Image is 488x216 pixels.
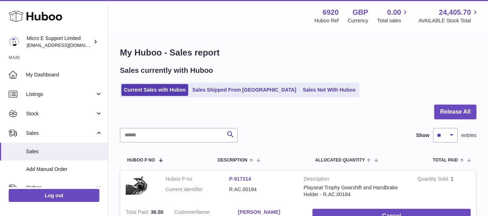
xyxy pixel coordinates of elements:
span: Description [218,158,247,163]
a: Current Sales with Huboo [121,84,188,96]
a: Log out [9,189,99,202]
div: Currency [348,17,368,24]
strong: GBP [353,8,368,17]
dd: R.AC.00184 [229,186,293,193]
span: 36.50 [151,209,163,215]
span: 0.00 [387,8,401,17]
a: P-917314 [229,176,251,182]
dt: Current identifier [165,186,229,193]
span: Huboo P no [127,158,155,163]
span: Total sales [377,17,409,24]
span: ALLOCATED Quantity [315,158,365,163]
img: contact@micropcsupport.com [9,36,20,47]
label: Show [416,132,429,139]
span: 24,405.70 [439,8,471,17]
div: Playseat Trophy Gearshift and Handbrake Holder - R.AC.00184 [304,184,407,198]
td: 1 [412,170,476,203]
a: 0.00 Total sales [377,8,409,24]
span: Sales [26,130,95,137]
div: Huboo Ref [315,17,339,24]
span: Stock [26,110,95,117]
strong: 6920 [323,8,339,17]
span: Orders [26,184,95,191]
a: Sales Shipped From [GEOGRAPHIC_DATA] [190,84,299,96]
dt: Huboo P no [165,176,229,182]
span: Sales [26,148,103,155]
span: AVAILABLE Stock Total [418,17,479,24]
span: [EMAIL_ADDRESS][DOMAIN_NAME] [27,42,106,48]
span: Customer [174,209,196,215]
span: Add Manual Order [26,166,103,173]
span: My Dashboard [26,71,103,78]
button: Release All [434,105,476,119]
span: Total paid [433,158,458,163]
strong: Description [304,176,407,184]
div: Micro E Support Limited [27,35,92,49]
h2: Sales currently with Huboo [120,66,213,75]
span: entries [461,132,476,139]
a: Sales Not With Huboo [300,84,358,96]
span: Listings [26,91,95,98]
a: 24,405.70 AVAILABLE Stock Total [418,8,479,24]
h1: My Huboo - Sales report [120,47,476,58]
img: $_57.JPG [126,176,155,195]
a: [PERSON_NAME] [238,209,302,216]
strong: Quantity Sold [418,176,451,184]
